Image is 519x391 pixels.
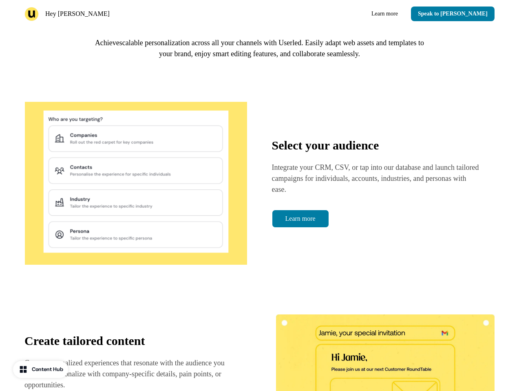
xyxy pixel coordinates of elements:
[365,7,404,21] a: Learn more
[411,7,495,21] button: Speak to [PERSON_NAME]
[13,361,68,378] button: Content Hub
[24,334,229,348] h3: Create tailored content
[24,358,229,391] p: Create personalized experiences that resonate with the audience you selected. Personalize with co...
[45,9,110,19] p: Hey [PERSON_NAME]
[32,365,63,373] div: Content Hub
[272,162,480,195] p: Integrate your CRM, CSV, or tap into our database and launch tailored campaigns for individuals, ...
[272,210,329,228] a: Learn more
[88,37,431,59] h2: Achieve . Easily adapt web assets and templates to your brand, enjoy smart editing features, and ...
[272,138,480,152] h3: Select your audience
[119,39,301,47] span: scalable personalization across all your channels with Userled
